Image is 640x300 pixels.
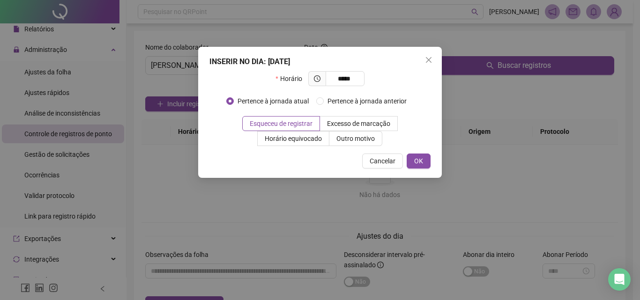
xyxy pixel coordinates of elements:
[234,96,313,106] span: Pertence à jornada atual
[324,96,410,106] span: Pertence à jornada anterior
[336,135,375,142] span: Outro motivo
[370,156,395,166] span: Cancelar
[209,56,431,67] div: INSERIR NO DIA : [DATE]
[362,154,403,168] button: Cancelar
[421,52,436,67] button: Close
[608,268,631,291] div: Open Intercom Messenger
[425,56,432,64] span: close
[407,154,431,168] button: OK
[327,120,390,127] span: Excesso de marcação
[314,75,320,82] span: clock-circle
[265,135,322,142] span: Horário equivocado
[250,120,313,127] span: Esqueceu de registrar
[275,71,308,86] label: Horário
[414,156,423,166] span: OK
